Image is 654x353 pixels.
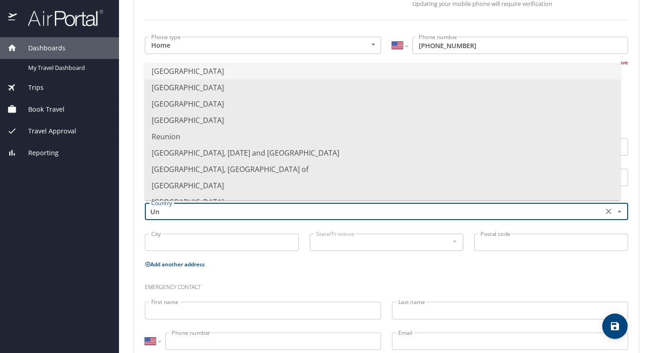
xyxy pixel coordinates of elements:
button: Close [614,206,625,217]
div: Home [145,37,381,54]
span: Book Travel [17,104,64,114]
li: [GEOGRAPHIC_DATA] [144,79,621,96]
li: [GEOGRAPHIC_DATA] [144,96,621,112]
li: [GEOGRAPHIC_DATA] [144,177,621,194]
img: icon-airportal.png [8,9,18,27]
li: [GEOGRAPHIC_DATA] [144,112,621,128]
li: Reunion [144,128,621,145]
button: save [602,314,628,339]
span: Trips [17,83,44,93]
span: Travel Approval [17,126,76,136]
li: [GEOGRAPHIC_DATA], [DATE] and [GEOGRAPHIC_DATA] [144,145,621,161]
h3: Emergency contact [145,277,628,293]
button: Clear [602,205,615,218]
li: [GEOGRAPHIC_DATA] [144,194,621,210]
span: Reporting [17,148,59,158]
img: airportal-logo.png [18,9,103,27]
p: Updating your mobile phone will require verification [412,1,628,7]
li: [GEOGRAPHIC_DATA], [GEOGRAPHIC_DATA] of [144,161,621,177]
span: Dashboards [17,43,65,53]
li: [GEOGRAPHIC_DATA] [144,63,621,79]
button: Add another address [145,260,205,268]
span: My Travel Dashboard [28,64,108,72]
